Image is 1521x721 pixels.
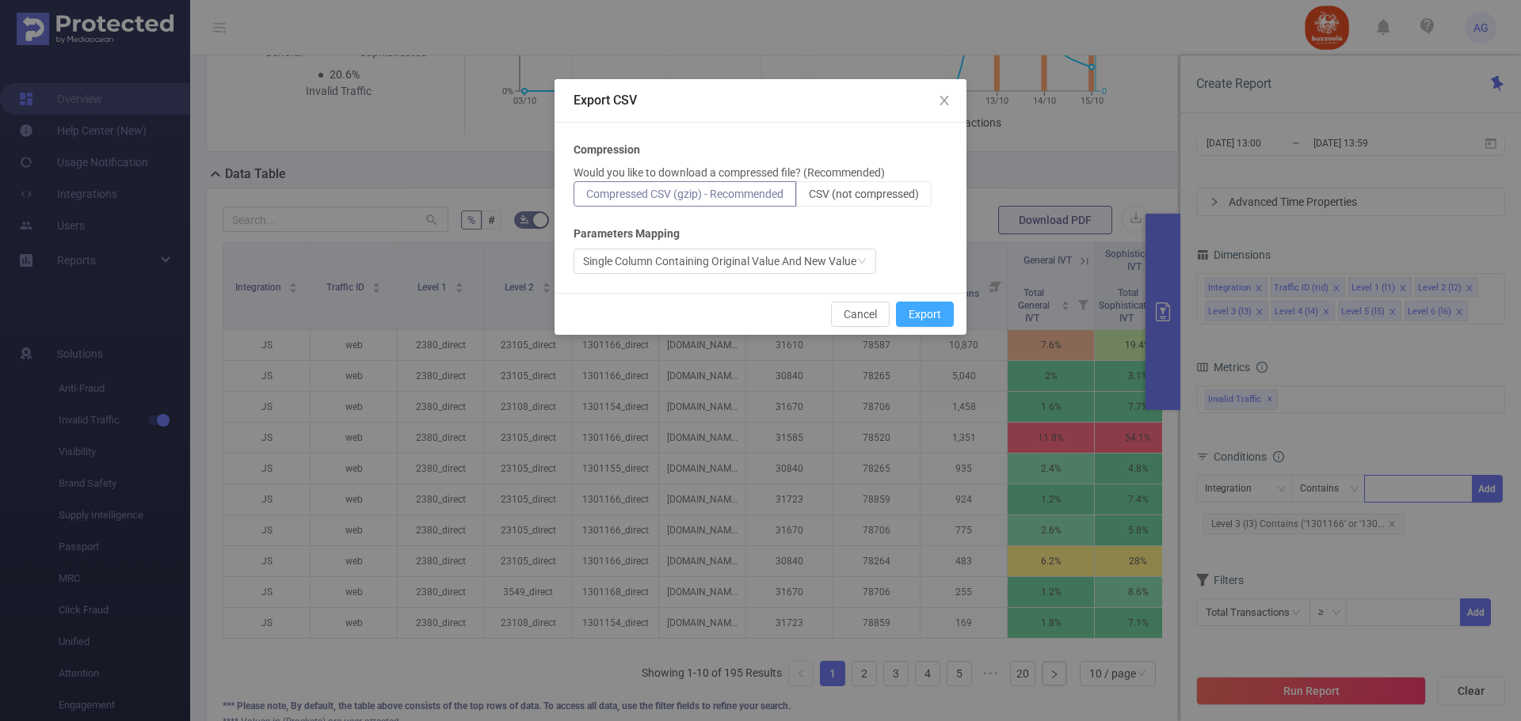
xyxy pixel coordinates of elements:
[857,256,867,268] i: icon: down
[574,226,680,242] b: Parameters Mapping
[831,302,890,327] button: Cancel
[586,188,783,200] span: Compressed CSV (gzip) - Recommended
[574,165,885,181] p: Would you like to download a compressed file? (Recommended)
[574,92,947,109] div: Export CSV
[809,188,919,200] span: CSV (not compressed)
[896,302,954,327] button: Export
[583,249,856,273] div: Single Column Containing Original Value And New Value
[922,79,966,123] button: Close
[574,142,640,158] b: Compression
[938,94,951,107] i: icon: close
